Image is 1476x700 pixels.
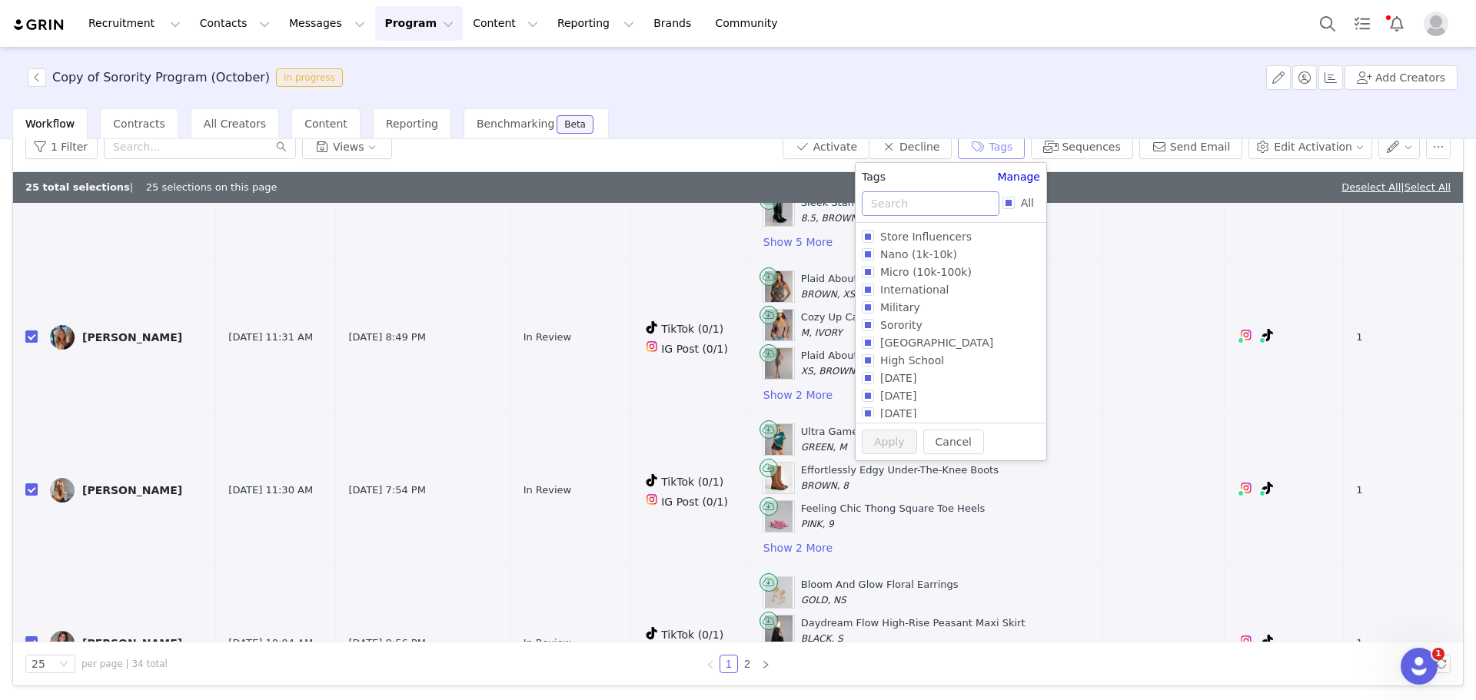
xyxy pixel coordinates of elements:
img: Product Image [765,424,793,455]
span: TikTok (0/1) [661,323,723,335]
li: 2 [738,655,756,673]
button: Search [1311,6,1345,41]
div: Ultra Game NFL Philadelphia Eagles Top [801,424,1000,454]
span: [DATE] 11:30 AM [228,483,313,498]
span: High School [874,354,950,367]
span: [DATE] [874,372,922,384]
i: icon: right [761,660,770,669]
img: 26ca100b-0b5d-4009-8f1c-766e8b146e5c.jpg [50,478,75,503]
span: Contracts [113,118,165,130]
span: 8.5, BROWN [801,213,858,224]
span: BROWN, XS [801,289,855,300]
img: placeholder-profile.jpg [1424,12,1448,36]
span: XS, BROWN [801,366,855,377]
span: | [1401,181,1451,193]
img: Product Image [765,577,793,608]
span: In Review [524,635,572,651]
span: BLACK, S [801,633,843,644]
img: instagram.svg [646,493,658,506]
button: Recruitment [79,6,190,41]
button: Profile [1414,12,1464,36]
span: In Review [524,483,572,498]
img: Product Image [765,310,793,340]
button: Activate [783,134,869,159]
a: Select All [1405,181,1451,193]
span: TikTok (0/1) [661,629,723,641]
button: Content [464,6,547,41]
button: Apply [862,430,917,454]
iframe: Intercom live chat [1401,648,1438,685]
a: [PERSON_NAME] [50,478,204,503]
span: [DATE] [874,390,922,402]
img: Product Image [765,271,793,302]
span: All Creators [204,118,266,130]
a: Tasks [1345,6,1379,41]
img: instagram.svg [646,340,658,353]
div: Sleek Stance Faux Leather Stiletto Boots [801,195,1004,225]
img: Product Image [765,463,793,493]
button: Add Creators [1345,65,1458,90]
span: [DATE] 10:04 AM [228,635,313,651]
img: 0c28045b-f1dd-4d2d-a447-e0bc73355835.jpg [50,631,75,655]
button: Notifications [1380,6,1414,41]
a: 2 [739,655,756,672]
button: Edit Activation [1248,134,1371,159]
img: Product Image [765,501,793,532]
span: GREEN, M [801,442,847,453]
span: PINK, 9 [801,519,834,529]
span: Store Influencers [874,231,978,243]
span: Nano (1k-10k) [874,248,963,260]
button: 1 Filter [25,134,98,159]
span: In progress [276,68,343,87]
span: TikTok (0/1) [661,476,723,488]
span: International [874,284,955,296]
button: Sequences [1031,134,1132,159]
span: IG Post (0/1) [661,496,728,508]
span: Benchmarking [477,118,554,130]
a: 1 [720,655,737,672]
img: instagram.svg [1240,329,1252,341]
button: Show 5 More [763,233,833,251]
button: Show 2 More [763,386,833,404]
button: Views [302,134,392,159]
i: icon: down [59,659,68,670]
a: Brands [644,6,705,41]
span: Content [304,118,347,130]
span: Sorority [874,319,929,331]
button: Tags [958,134,1025,159]
span: IG Post (0/1) [661,343,728,355]
img: grin logo [12,18,66,32]
input: Search [862,191,999,216]
img: Product Image [765,195,793,226]
div: Daydream Flow High-Rise Peasant Maxi Skirt [801,615,1026,645]
span: [DATE] 7:54 PM [348,483,425,498]
a: Deselect All [1341,181,1401,193]
input: Search... [104,134,296,159]
span: 1 [1432,648,1444,660]
span: M, IVORY [801,327,843,338]
span: In Review [524,330,572,345]
img: instagram.svg [1240,482,1252,494]
button: Messages [280,6,374,41]
span: BROWN, 8 [801,480,849,491]
span: [DATE] 8:49 PM [348,330,425,345]
div: [PERSON_NAME] [82,331,182,343]
button: Reporting [548,6,643,41]
span: All [1015,197,1040,209]
h3: Copy of Sorority Program (October) [52,68,270,87]
div: Plaid About You Vest Top [801,271,922,301]
img: instagram.svg [1240,635,1252,647]
span: Reporting [386,118,438,130]
i: icon: search [276,141,287,152]
a: Community [706,6,794,41]
li: Previous Page [701,655,720,673]
div: Bloom And Glow Floral Earrings [801,577,959,607]
b: 25 total selections [25,181,130,193]
li: Next Page [756,655,775,673]
div: Effortlessly Edgy Under-The-Knee Boots [801,463,999,493]
div: [PERSON_NAME] [82,637,182,649]
button: Program [375,6,463,41]
div: [PERSON_NAME] [82,484,182,496]
div: Beta [564,120,586,129]
div: Feeling Chic Thong Square Toe Heels [801,501,985,531]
